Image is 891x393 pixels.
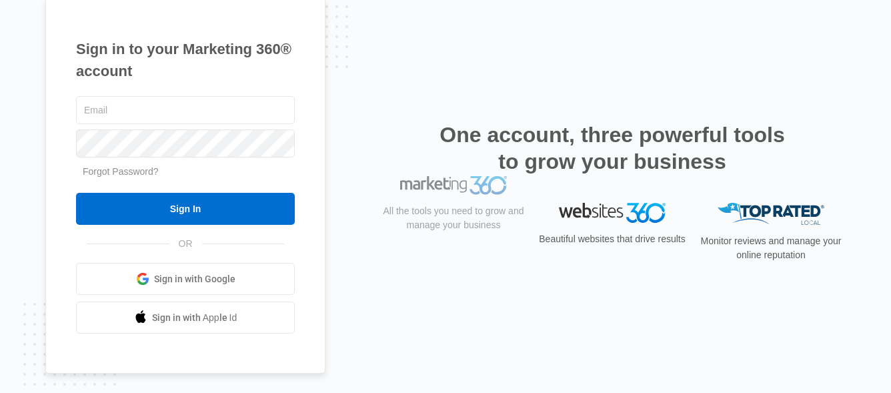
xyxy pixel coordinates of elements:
input: Sign In [76,193,295,225]
p: Beautiful websites that drive results [538,232,687,246]
img: Marketing 360 [400,203,507,222]
p: All the tools you need to grow and manage your business [379,231,528,259]
span: Sign in with Apple Id [152,311,237,325]
span: Sign in with Google [154,272,235,286]
input: Email [76,96,295,124]
a: Forgot Password? [83,166,159,177]
img: Websites 360 [559,203,666,222]
h2: One account, three powerful tools to grow your business [435,121,789,175]
img: Top Rated Local [718,203,824,225]
p: Monitor reviews and manage your online reputation [696,234,846,262]
a: Sign in with Google [76,263,295,295]
h1: Sign in to your Marketing 360® account [76,38,295,82]
a: Sign in with Apple Id [76,302,295,334]
span: OR [169,237,202,251]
